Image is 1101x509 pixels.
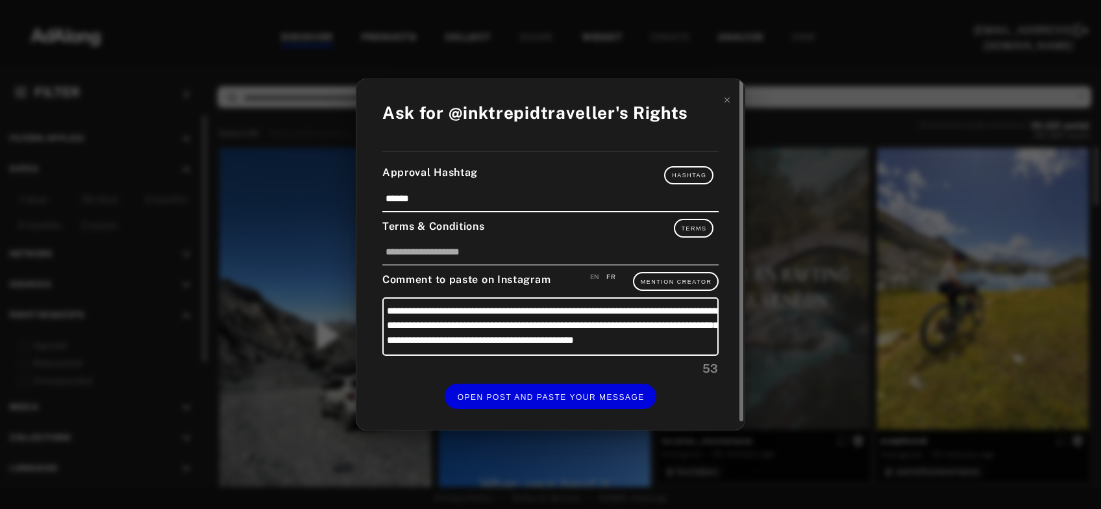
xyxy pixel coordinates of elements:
div: 53 [382,360,719,377]
div: Widget de chat [1036,447,1101,509]
span: Mention Creator [641,279,712,285]
div: Approval Hashtag [382,165,719,184]
button: Terms [674,219,714,237]
button: OPEN POST AND PASTE YOUR MESSAGE [445,384,657,409]
span: OPEN POST AND PASTE YOUR MESSAGE [458,393,645,402]
div: Save an french version of your comment [606,272,615,282]
div: Terms & Conditions [382,219,719,237]
span: Hashtag [672,172,706,179]
button: Mention Creator [633,272,719,290]
div: Save an english version of your comment [590,272,600,282]
button: Hashtag [664,166,713,184]
div: Ask for @inktrepidtraveller's Rights [382,100,688,125]
div: Comment to paste on Instagram [382,272,719,290]
iframe: Chat Widget [1036,447,1101,509]
span: Terms [682,225,707,232]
